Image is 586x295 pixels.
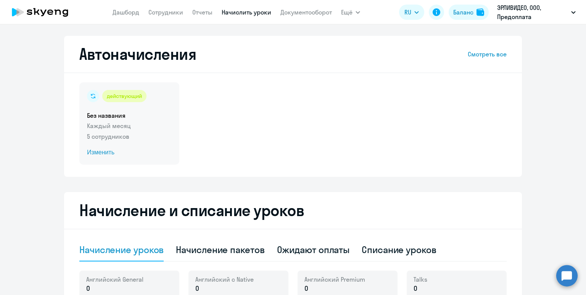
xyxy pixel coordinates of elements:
[280,8,332,16] a: Документооборот
[304,275,365,284] span: Английский Premium
[113,8,139,16] a: Дашборд
[195,275,254,284] span: Английский с Native
[222,8,271,16] a: Начислить уроки
[399,5,424,20] button: RU
[362,244,436,256] div: Списание уроков
[102,90,146,102] div: действующий
[79,244,164,256] div: Начисление уроков
[79,201,507,220] h2: Начисление и списание уроков
[497,3,568,21] p: ЭРЛИВИДЕО, ООО, Предоплата
[148,8,183,16] a: Сотрудники
[86,284,90,293] span: 0
[341,8,353,17] span: Ещё
[87,132,172,141] p: 5 сотрудников
[493,3,580,21] button: ЭРЛИВИДЕО, ООО, Предоплата
[304,284,308,293] span: 0
[468,50,507,59] a: Смотреть все
[477,8,484,16] img: balance
[195,284,199,293] span: 0
[414,284,417,293] span: 0
[79,45,196,63] h2: Автоначисления
[192,8,213,16] a: Отчеты
[86,275,143,284] span: Английский General
[414,275,427,284] span: Talks
[87,111,172,120] h5: Без названия
[87,148,172,157] span: Изменить
[176,244,264,256] div: Начисление пакетов
[404,8,411,17] span: RU
[449,5,489,20] button: Балансbalance
[277,244,350,256] div: Ожидают оплаты
[341,5,360,20] button: Ещё
[453,8,473,17] div: Баланс
[87,121,172,130] p: Каждый месяц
